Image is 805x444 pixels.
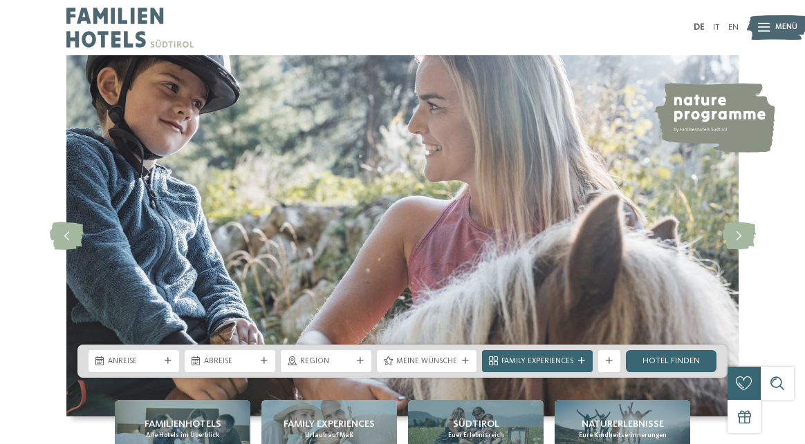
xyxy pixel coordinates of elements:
span: Menü [775,22,797,33]
a: DE [694,23,705,32]
img: Familienhotels Südtirol: The happy family places [66,55,739,416]
img: nature programme by Familienhotels Südtirol [654,83,775,153]
span: Family Experiences [501,356,573,367]
span: Alle Hotels im Überblick [146,431,219,440]
span: Family Experiences [284,417,375,431]
a: IT [713,23,720,32]
span: Abreise [204,356,256,367]
span: Eure Kindheitserinnerungen [579,431,667,440]
span: Meine Wünsche [396,356,457,367]
span: Anreise [108,356,160,367]
span: Familienhotels [145,417,221,431]
span: Region [300,356,352,367]
span: Naturerlebnisse [582,417,664,431]
span: Euer Erlebnisreich [448,431,504,440]
span: Urlaub auf Maß [305,431,353,440]
span: Südtirol [453,417,499,431]
a: Hotel finden [626,350,716,372]
a: EN [728,23,739,32]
